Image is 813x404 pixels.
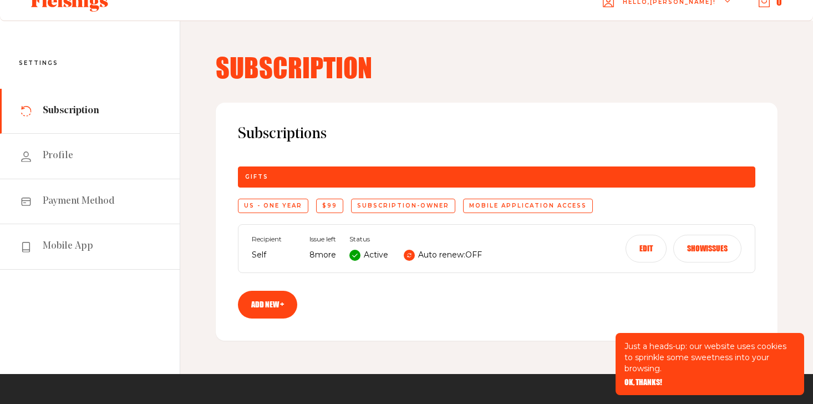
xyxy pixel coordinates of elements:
span: Status [349,235,482,243]
p: Auto renew: OFF [418,249,482,262]
span: Subscriptions [238,125,755,144]
button: Showissues [673,235,741,262]
div: subscription-owner [351,199,455,213]
span: Profile [43,149,73,163]
span: Subscription [43,104,99,118]
p: Just a heads-up: our website uses cookies to sprinkle some sweetness into your browsing. [624,341,795,374]
p: Active [364,249,388,262]
span: Payment Method [43,195,115,208]
a: Add new + [238,291,297,319]
h4: Subscription [216,54,778,80]
div: US - One Year [238,199,308,213]
button: OK, THANKS! [624,378,662,386]
span: Mobile App [43,240,93,253]
p: 8 more [309,249,336,262]
span: Issue left [309,235,336,243]
p: Self [252,249,296,262]
button: Edit [626,235,667,262]
div: Mobile application access [463,199,593,213]
div: $99 [316,199,343,213]
div: Gifts [238,166,755,188]
span: Recipient [252,235,296,243]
